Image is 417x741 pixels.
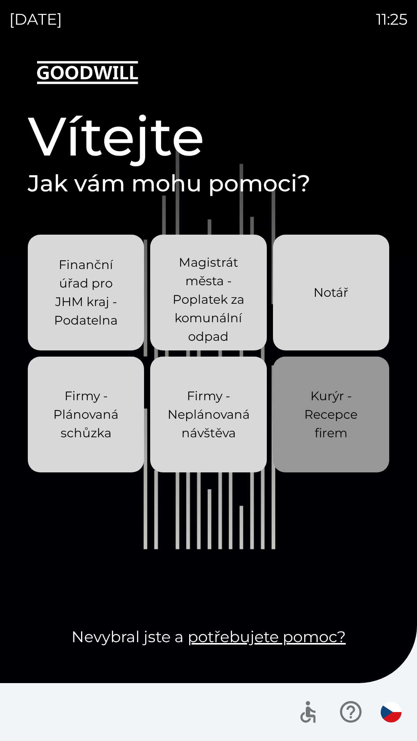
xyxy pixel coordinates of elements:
p: [DATE] [9,8,62,31]
button: Kurýr - Recepce firem [273,357,389,472]
button: Firmy - Neplánovaná návštěva [150,357,266,472]
p: Firmy - Neplánovaná návštěva [168,387,250,442]
a: potřebujete pomoc? [188,627,346,646]
p: 11:25 [376,8,408,31]
button: Magistrát města - Poplatek za komunální odpad [150,235,266,350]
h2: Jak vám mohu pomoci? [28,169,389,198]
h1: Vítejte [28,103,389,169]
p: Magistrát města - Poplatek za komunální odpad [169,253,248,346]
p: Nevybral jste a [28,625,389,648]
p: Notář [314,283,348,302]
img: cs flag [381,702,402,722]
button: Firmy - Plánovaná schůzka [28,357,144,472]
p: Finanční úřad pro JHM kraj - Podatelna [46,255,125,330]
button: Notář [273,235,389,350]
p: Firmy - Plánovaná schůzka [46,387,125,442]
img: Logo [28,54,389,91]
p: Kurýr - Recepce firem [292,387,371,442]
button: Finanční úřad pro JHM kraj - Podatelna [28,235,144,350]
